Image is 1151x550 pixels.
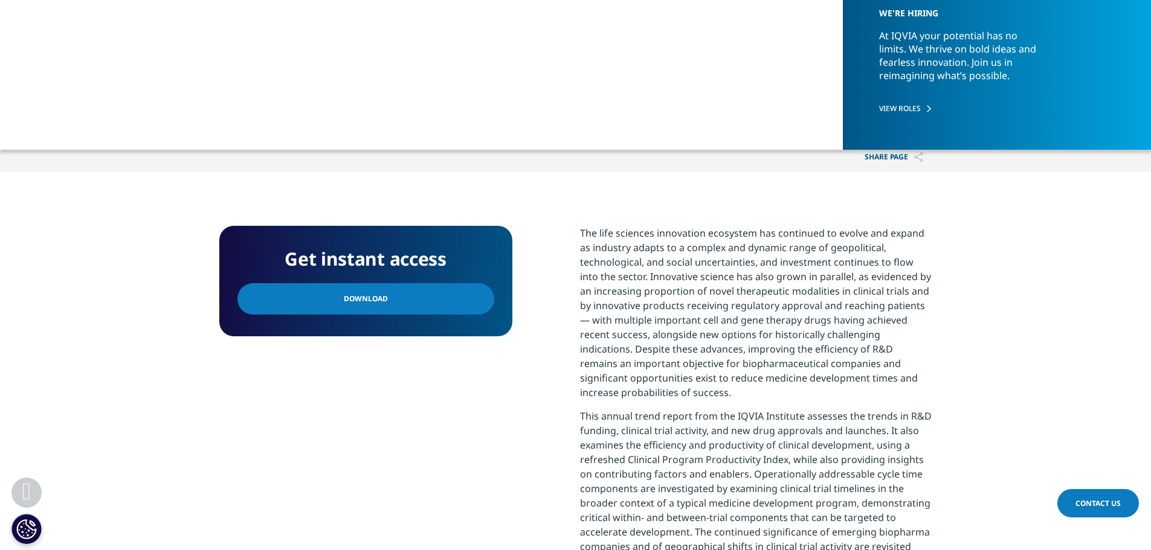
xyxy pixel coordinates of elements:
span: Contact Us [1075,498,1121,508]
span: Download [344,292,388,305]
button: Share PAGEShare PAGE [856,143,932,171]
button: 쿠키 설정 [11,514,42,544]
p: At IQVIA your potential has no limits. We thrive on bold ideas and fearless innovation. Join us i... [879,29,1046,93]
h4: Get instant access [237,244,494,274]
a: Contact Us [1057,489,1139,517]
img: Share PAGE [914,152,923,162]
p: Share PAGE [856,143,932,171]
a: VIEW ROLES [879,103,1105,114]
a: Download [237,283,494,315]
p: The life sciences innovation ecosystem has continued to evolve and expand as industry adapts to a... [580,226,932,409]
